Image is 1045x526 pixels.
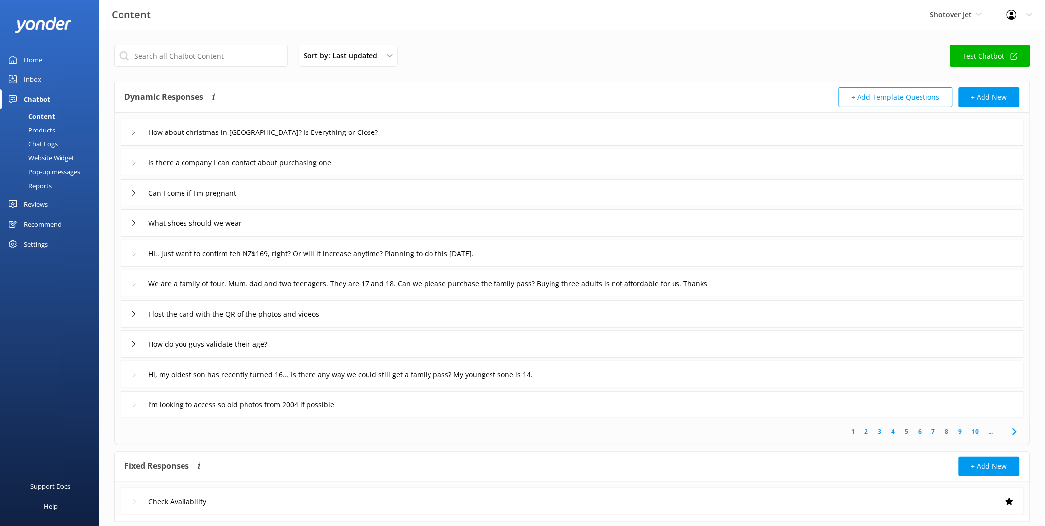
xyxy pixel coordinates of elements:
a: 8 [940,427,954,436]
img: yonder-white-logo.png [15,17,72,33]
a: 7 [927,427,940,436]
div: Chat Logs [6,137,58,151]
span: Sort by: Last updated [304,50,383,61]
div: Content [6,109,55,123]
h4: Fixed Responses [124,457,189,476]
button: + Add New [959,87,1020,107]
div: Support Docs [31,476,71,496]
button: + Add Template Questions [839,87,953,107]
div: Reports [6,179,52,193]
h3: Content [112,7,151,23]
div: Products [6,123,55,137]
div: Inbox [24,69,41,89]
button: + Add New [959,457,1020,476]
a: Chat Logs [6,137,99,151]
a: Website Widget [6,151,99,165]
div: Website Widget [6,151,74,165]
div: Reviews [24,195,48,214]
div: Pop-up messages [6,165,80,179]
div: Home [24,50,42,69]
a: 4 [887,427,900,436]
div: Settings [24,234,48,254]
a: 3 [873,427,887,436]
a: 1 [847,427,860,436]
a: Test Chatbot [950,45,1030,67]
span: ... [984,427,998,436]
a: 10 [967,427,984,436]
span: Shotover Jet [930,10,972,19]
div: Help [44,496,58,516]
a: 5 [900,427,914,436]
input: Search all Chatbot Content [114,45,288,67]
a: 2 [860,427,873,436]
h4: Dynamic Responses [124,87,203,107]
div: Chatbot [24,89,50,109]
a: 9 [954,427,967,436]
div: Recommend [24,214,61,234]
a: Pop-up messages [6,165,99,179]
a: 6 [914,427,927,436]
a: Reports [6,179,99,193]
a: Content [6,109,99,123]
a: Products [6,123,99,137]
